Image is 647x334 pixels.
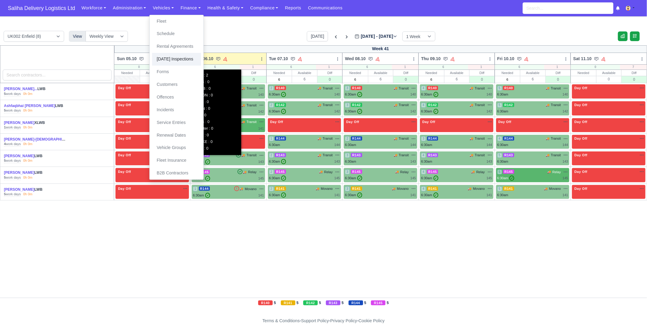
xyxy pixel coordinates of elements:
span: R143 [275,153,286,157]
span: Day Off [117,136,132,141]
div: Diff [317,70,343,76]
a: Customers [152,78,201,91]
div: 0h 0m [23,125,33,130]
span: Transit [323,102,333,108]
div: 0 [241,76,266,83]
div: 0 [114,65,164,70]
div: Available [368,70,393,76]
div: LWB [4,137,67,142]
div: 145 [563,176,568,181]
span: ✓ [434,176,438,181]
a: Workforce [78,2,109,14]
div: 6:30am [269,159,286,164]
span: R142 [351,103,362,107]
a: [PERSON_NAME] [4,154,34,158]
a: Support Policy [301,318,329,323]
span: ✓ [205,159,210,164]
p: MWB : 0 [195,79,238,85]
span: Relay [324,170,333,175]
div: Diff [622,70,647,76]
span: 3 [345,170,350,174]
a: B2B Contractors [152,167,201,180]
span: Transit [551,86,561,91]
div: Needed [114,70,140,76]
span: Day Off [117,120,132,124]
div: 6:30am [345,176,362,181]
div: 0h 0m [23,108,33,113]
a: Vehicles [149,2,177,14]
div: LWB [4,103,67,109]
span: Transit [323,136,333,141]
div: 145 [486,176,492,181]
span: 🚚 [394,103,397,107]
div: 141 [258,126,264,131]
span: R140 [427,86,438,90]
span: 4 [421,170,426,174]
div: Needed [495,70,520,76]
span: 4 [497,136,502,141]
a: Fleet [152,15,201,28]
div: 0 [597,76,622,82]
span: R140 [275,86,286,90]
a: Saliha Delivery Logistics Ltd [5,2,78,14]
p: SWB : 0 [195,99,238,105]
span: R140 [351,86,362,90]
span: Transit [551,102,561,108]
input: Search... [523,2,613,14]
div: 0h 0m [23,175,33,180]
strong: 4 [4,142,6,146]
span: Day Off [573,103,589,107]
span: R143 [427,153,438,157]
span: 5 [497,86,502,91]
div: 6:30am [269,92,286,97]
span: R145 [199,170,210,174]
div: 6:30am [269,109,286,114]
div: LWB [4,86,67,92]
span: ✓ [281,176,286,181]
span: R142 [427,103,438,107]
span: Movano [473,186,485,191]
span: 🚚 [317,153,321,157]
div: 6:30am [421,92,438,97]
p: Car : 0 [195,112,238,118]
span: Movano [321,186,333,191]
span: 🚚 [546,86,549,90]
span: R142 [503,103,514,107]
div: Week 41 [114,45,647,53]
a: Offences [152,91,201,104]
div: 145 [334,176,340,181]
span: ✓ [205,176,210,181]
span: Thu 09.10 [421,56,441,62]
a: [PERSON_NAME]... [4,87,37,91]
span: ✓ [434,92,438,97]
span: 4 [421,153,426,158]
span: ✓ [281,109,286,114]
span: Transit [247,153,257,158]
div: 140 [486,92,492,97]
div: 145 [411,176,416,181]
span: Mon 06.10 [193,56,213,62]
div: 144 [334,142,340,148]
span: 2 [269,103,274,108]
span: R144 [275,136,286,141]
a: Compliance [247,2,281,14]
span: 🚚 [317,136,321,141]
div: 143 [258,159,264,164]
span: Transit [399,86,409,91]
div: Needed [419,70,444,76]
a: Health & Safety [204,2,247,14]
div: 1 [392,65,418,70]
div: 6 [495,65,544,70]
span: Relay [400,170,409,175]
div: 0h 0m [23,92,33,96]
span: Wed 08.10 [345,56,366,62]
div: work days [4,125,21,130]
span: 🚚 [242,153,245,157]
p: XLWB : 0 [195,86,238,92]
span: R145 [503,170,514,174]
span: Fri 10.10 [497,56,515,62]
div: LWB [4,170,67,175]
a: Vehicle Groups [152,141,201,154]
iframe: Chat Widget [617,305,647,334]
div: 6 [267,65,316,70]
